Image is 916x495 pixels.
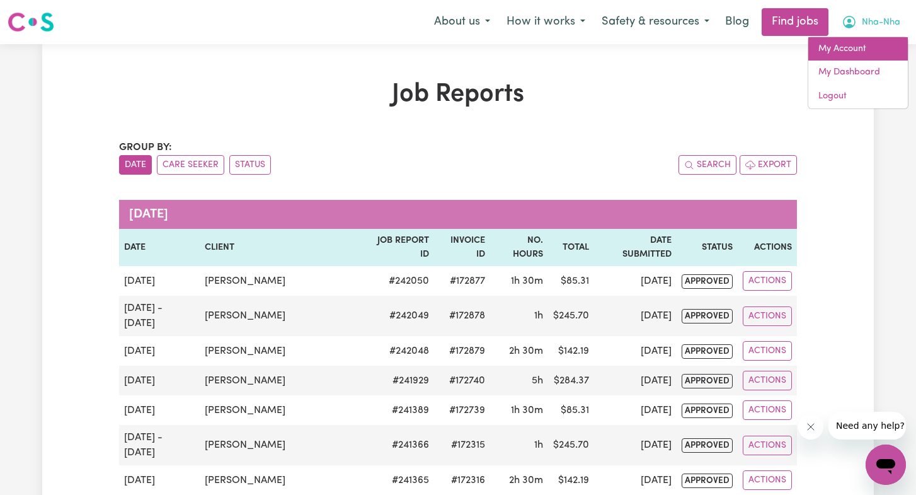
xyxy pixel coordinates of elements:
[743,436,792,455] button: Actions
[119,366,200,395] td: [DATE]
[200,266,362,296] td: [PERSON_NAME]
[594,366,677,395] td: [DATE]
[119,79,797,110] h1: Job Reports
[511,276,543,286] span: 1 hour 30 minutes
[362,266,434,296] td: # 242050
[119,200,797,229] caption: [DATE]
[200,366,362,395] td: [PERSON_NAME]
[682,474,733,488] span: approved
[534,311,543,321] span: 1 hour
[743,400,792,420] button: Actions
[548,425,594,465] td: $ 245.70
[434,425,490,465] td: #172315
[362,465,434,495] td: # 241365
[490,229,548,266] th: No. Hours
[682,274,733,289] span: approved
[8,11,54,33] img: Careseekers logo
[426,9,498,35] button: About us
[434,465,490,495] td: #172316
[434,336,490,366] td: #172879
[743,371,792,390] button: Actions
[808,37,908,61] a: My Account
[119,465,200,495] td: [DATE]
[434,366,490,395] td: #172740
[548,366,594,395] td: $ 284.37
[200,465,362,495] td: [PERSON_NAME]
[362,425,434,465] td: # 241366
[594,229,677,266] th: Date Submitted
[157,155,224,175] button: sort invoices by care seeker
[548,296,594,336] td: $ 245.70
[434,266,490,296] td: #172877
[718,8,757,36] a: Blog
[200,395,362,425] td: [PERSON_NAME]
[119,296,200,336] td: [DATE] - [DATE]
[833,9,908,35] button: My Account
[200,425,362,465] td: [PERSON_NAME]
[200,336,362,366] td: [PERSON_NAME]
[534,440,543,450] span: 1 hour
[594,465,677,495] td: [DATE]
[362,366,434,395] td: # 241929
[119,336,200,366] td: [DATE]
[808,84,908,108] a: Logout
[740,155,797,175] button: Export
[677,229,738,266] th: Status
[532,376,543,386] span: 5 hours
[200,229,362,266] th: Client
[743,306,792,326] button: Actions
[593,9,718,35] button: Safety & resources
[866,445,906,485] iframe: Button to launch messaging window
[362,296,434,336] td: # 242049
[594,336,677,366] td: [DATE]
[119,266,200,296] td: [DATE]
[743,341,792,361] button: Actions
[862,16,900,30] span: Nha-Nha
[594,296,677,336] td: [DATE]
[548,229,594,266] th: Total
[682,438,733,453] span: approved
[594,266,677,296] td: [DATE]
[682,309,733,323] span: approved
[200,296,362,336] td: [PERSON_NAME]
[434,296,490,336] td: #172878
[509,475,543,486] span: 2 hours 30 minutes
[8,8,54,37] a: Careseekers logo
[362,336,434,366] td: # 242048
[743,470,792,490] button: Actions
[119,229,200,266] th: Date
[678,155,736,175] button: Search
[498,9,593,35] button: How it works
[798,414,823,440] iframe: Close message
[548,465,594,495] td: $ 142.19
[743,271,792,291] button: Actions
[762,8,828,36] a: Find jobs
[434,229,490,266] th: Invoice ID
[548,395,594,425] td: $ 85.31
[808,61,908,84] a: My Dashboard
[548,266,594,296] td: $ 85.31
[119,395,200,425] td: [DATE]
[434,395,490,425] td: #172739
[594,395,677,425] td: [DATE]
[738,229,797,266] th: Actions
[511,405,543,416] span: 1 hour 30 minutes
[362,395,434,425] td: # 241389
[682,404,733,418] span: approved
[594,425,677,465] td: [DATE]
[808,37,908,109] div: My Account
[828,412,906,440] iframe: Message from company
[229,155,271,175] button: sort invoices by paid status
[548,336,594,366] td: $ 142.19
[119,425,200,465] td: [DATE] - [DATE]
[682,374,733,388] span: approved
[362,229,434,266] th: Job Report ID
[682,344,733,359] span: approved
[119,143,172,153] span: Group by:
[119,155,152,175] button: sort invoices by date
[509,346,543,356] span: 2 hours 30 minutes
